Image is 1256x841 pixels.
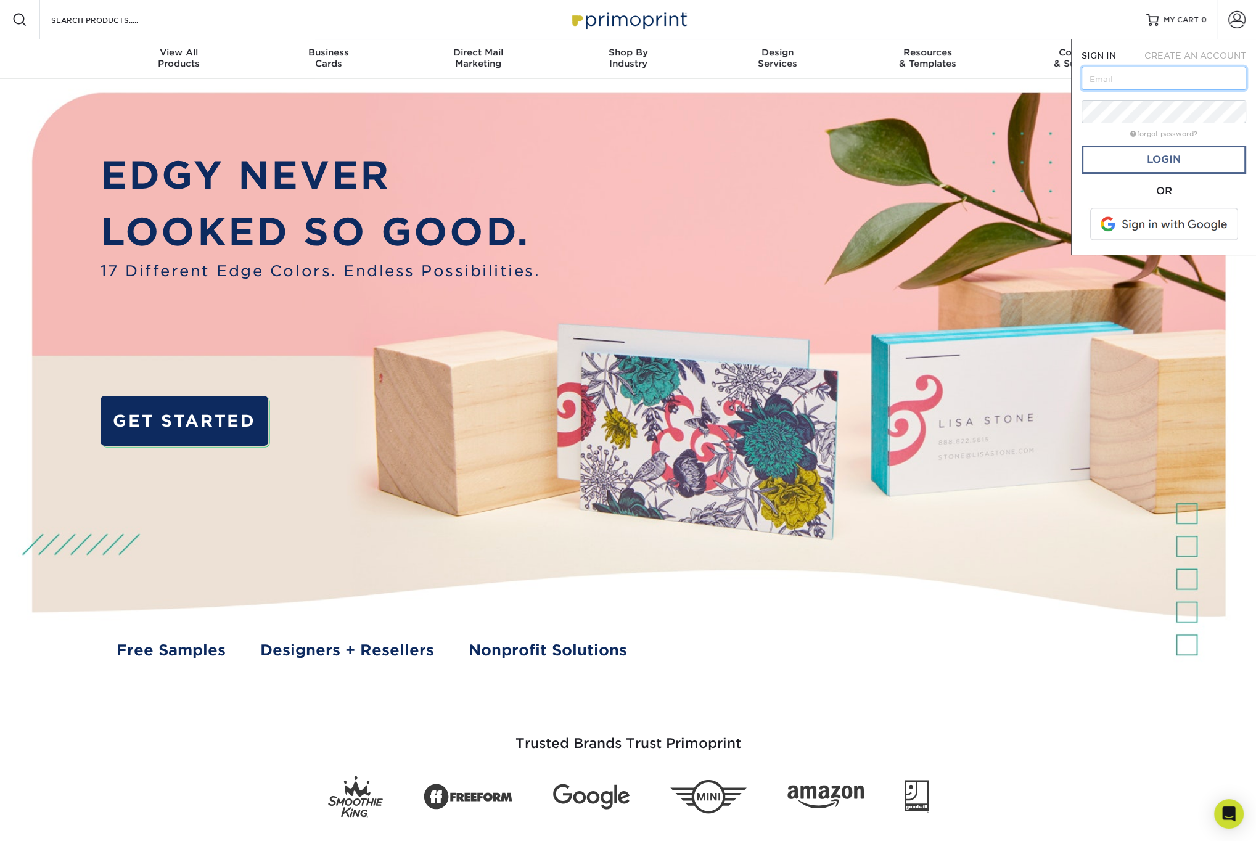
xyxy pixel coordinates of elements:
[1201,15,1207,24] span: 0
[1003,47,1152,69] div: & Support
[703,39,853,79] a: DesignServices
[670,780,747,814] img: Mini
[104,47,254,58] span: View All
[1082,146,1246,174] a: Login
[1214,799,1244,829] div: Open Intercom Messenger
[1164,15,1199,25] span: MY CART
[787,786,864,809] img: Amazon
[104,39,254,79] a: View AllProducts
[853,39,1003,79] a: Resources& Templates
[703,47,853,69] div: Services
[403,47,553,58] span: Direct Mail
[101,147,540,204] p: EDGY NEVER
[424,777,512,817] img: Freeform
[553,784,630,810] img: Google
[253,47,403,69] div: Cards
[1130,130,1197,138] a: forgot password?
[3,803,105,837] iframe: Google Customer Reviews
[468,639,626,662] a: Nonprofit Solutions
[1003,39,1152,79] a: Contact& Support
[101,396,268,445] a: GET STARTED
[1003,47,1152,58] span: Contact
[567,6,690,33] img: Primoprint
[403,39,553,79] a: Direct MailMarketing
[1082,67,1246,90] input: Email
[553,47,703,69] div: Industry
[1144,51,1246,60] span: CREATE AN ACCOUNT
[328,776,383,818] img: Smoothie King
[853,47,1003,58] span: Resources
[117,639,226,662] a: Free Samples
[553,47,703,58] span: Shop By
[403,47,553,69] div: Marketing
[268,706,989,766] h3: Trusted Brands Trust Primoprint
[1082,184,1246,199] div: OR
[101,260,540,283] span: 17 Different Edge Colors. Endless Possibilities.
[104,47,254,69] div: Products
[905,780,929,813] img: Goodwill
[703,47,853,58] span: Design
[253,39,403,79] a: BusinessCards
[553,39,703,79] a: Shop ByIndustry
[260,639,434,662] a: Designers + Resellers
[253,47,403,58] span: Business
[50,12,170,27] input: SEARCH PRODUCTS.....
[1082,51,1116,60] span: SIGN IN
[101,204,540,261] p: LOOKED SO GOOD.
[853,47,1003,69] div: & Templates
